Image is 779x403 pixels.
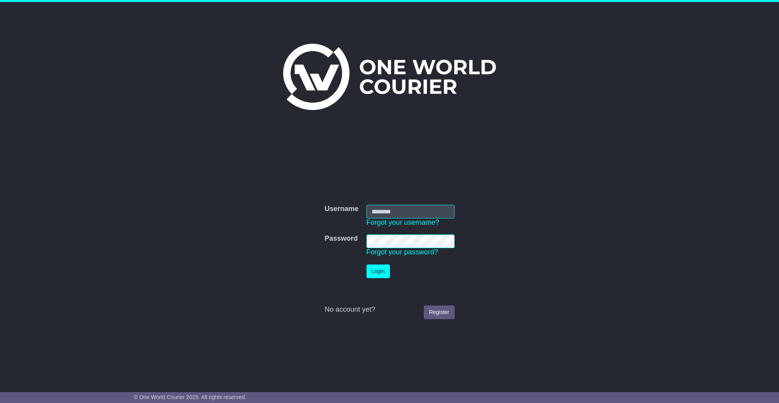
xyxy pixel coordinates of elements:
[324,205,358,213] label: Username
[283,44,496,110] img: One World
[324,234,358,243] label: Password
[134,394,246,400] span: © One World Courier 2025. All rights reserved.
[366,265,390,278] button: Login
[424,305,454,319] a: Register
[366,248,438,256] a: Forgot your password?
[366,218,439,226] a: Forgot your username?
[324,305,454,314] div: No account yet?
